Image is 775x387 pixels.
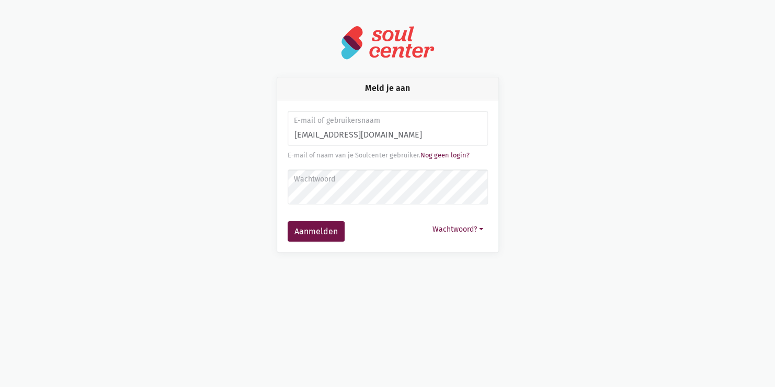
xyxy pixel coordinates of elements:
div: E-mail of naam van je Soulcenter gebruiker. [288,150,488,161]
a: Nog geen login? [420,151,470,159]
button: Aanmelden [288,221,345,242]
img: logo-soulcenter-full.svg [340,25,435,60]
label: E-mail of gebruikersnaam [294,115,481,127]
button: Wachtwoord? [428,221,488,237]
label: Wachtwoord [294,174,481,185]
div: Meld je aan [277,77,498,100]
form: Aanmelden [288,111,488,242]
